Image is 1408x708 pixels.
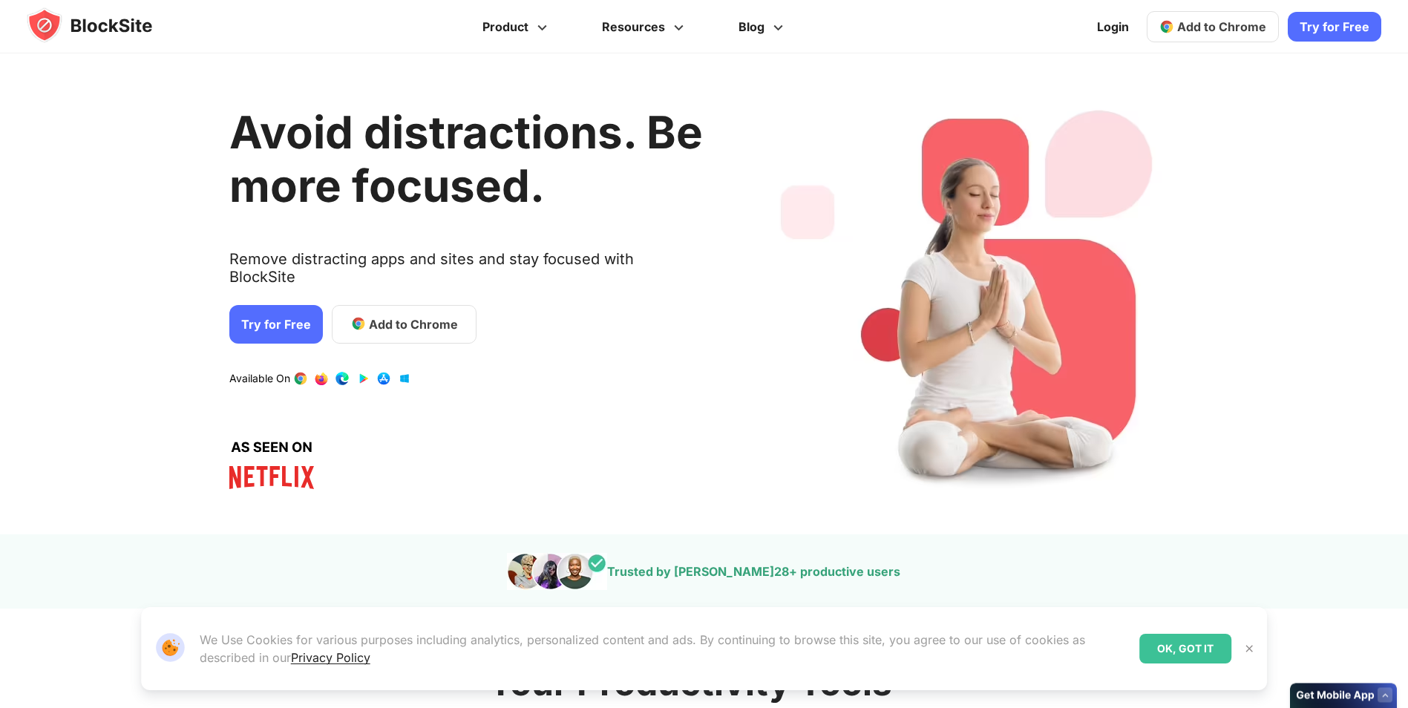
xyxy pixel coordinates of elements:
[229,304,323,343] a: Try for Free
[27,7,181,43] img: blocksite-icon.5d769676.svg
[1139,634,1231,663] div: OK, GOT IT
[200,631,1128,666] p: We Use Cookies for various purposes including analytics, personalized content and ads. By continu...
[1159,19,1174,34] img: chrome-icon.svg
[1177,19,1266,34] span: Add to Chrome
[369,315,458,332] span: Add to Chrome
[607,564,900,579] text: Trusted by [PERSON_NAME] + productive users
[332,304,477,343] a: Add to Chrome
[507,553,607,590] img: pepole images
[291,650,370,665] a: Privacy Policy
[1243,643,1255,655] img: Close
[774,564,789,579] span: 28
[229,105,703,212] h1: Avoid distractions. Be more focused.
[1147,11,1279,42] a: Add to Chrome
[229,249,703,297] text: Remove distracting apps and sites and stay focused with BlockSite
[229,371,290,386] text: Available On
[1240,639,1259,658] button: Close
[1088,9,1138,45] a: Login
[1288,12,1381,42] a: Try for Free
